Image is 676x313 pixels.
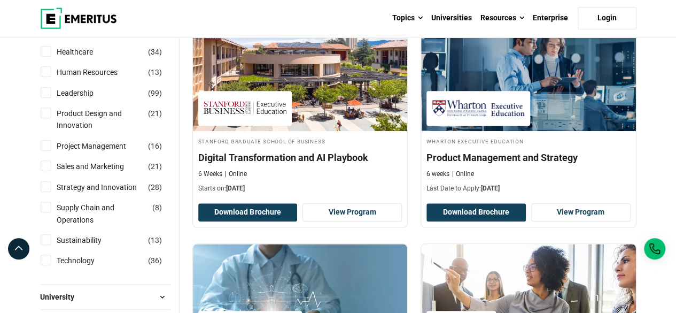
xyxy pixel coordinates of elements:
[426,136,631,146] h4: Wharton Executive Education
[198,151,402,164] h4: Digital Transformation and AI Playbook
[421,24,636,199] a: Product Design and Innovation Course by Wharton Executive Education - September 18, 2025 Wharton ...
[225,170,247,179] p: Online
[57,255,116,266] a: Technology
[432,96,525,120] img: Wharton Executive Education
[57,46,114,58] a: Healthcare
[426,203,526,222] button: Download Brochure
[148,108,162,119] span: ( )
[481,185,500,192] span: [DATE]
[57,140,147,152] a: Project Management
[531,203,631,222] a: View Program
[40,289,170,305] button: University
[148,66,162,78] span: ( )
[151,109,159,118] span: 21
[198,136,402,146] h4: Stanford Graduate School of Business
[57,234,123,246] a: Sustainability
[40,291,83,303] span: University
[57,87,115,99] a: Leadership
[57,161,145,172] a: Sales and Marketing
[148,255,162,266] span: ( )
[151,89,159,97] span: 99
[426,184,631,193] p: Last Date to Apply:
[148,87,162,99] span: ( )
[148,234,162,246] span: ( )
[148,161,162,172] span: ( )
[193,24,408,131] img: Digital Transformation and AI Playbook | Online Digital Marketing Course
[152,202,162,213] span: ( )
[151,48,159,56] span: 34
[151,236,159,245] span: 13
[426,151,631,164] h4: Product Management and Strategy
[204,96,286,120] img: Stanford Graduate School of Business
[302,203,402,222] a: View Program
[198,203,298,222] button: Download Brochure
[57,202,169,226] a: Supply Chain and Operations
[151,256,159,265] span: 36
[151,142,159,150] span: 16
[452,170,474,179] p: Online
[426,170,449,179] p: 6 weeks
[151,162,159,171] span: 21
[226,185,245,192] span: [DATE]
[151,68,159,77] span: 13
[57,66,139,78] a: Human Resources
[148,140,162,152] span: ( )
[198,184,402,193] p: Starts on:
[155,203,159,212] span: 8
[151,183,159,192] span: 28
[421,24,636,131] img: Product Management and Strategy | Online Product Design and Innovation Course
[578,7,636,29] a: Login
[57,108,169,132] a: Product Design and Innovation
[148,181,162,193] span: ( )
[193,24,408,199] a: Digital Marketing Course by Stanford Graduate School of Business - September 18, 2025 Stanford Gr...
[148,46,162,58] span: ( )
[198,170,222,179] p: 6 Weeks
[57,181,158,193] a: Strategy and Innovation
